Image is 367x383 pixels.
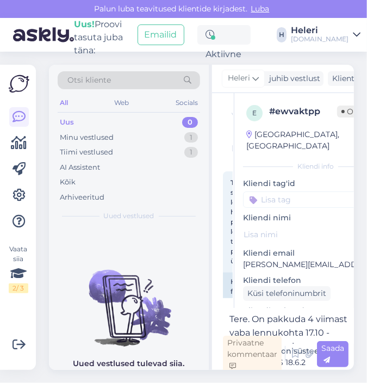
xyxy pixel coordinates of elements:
[67,75,111,86] span: Otsi kliente
[265,73,320,84] div: juhib vestlust
[248,4,273,14] span: Luba
[60,177,76,188] div: Kõik
[321,343,344,365] span: Saada
[9,283,28,293] div: 2 / 3
[9,244,28,293] div: Vaata siia
[74,19,95,29] b: Uus!
[74,18,133,57] div: Proovi tasuta juba täna:
[277,27,287,42] div: H
[243,286,331,301] div: Küsi telefoninumbrit
[223,143,263,153] div: [DATE]
[138,24,184,45] button: Emailid
[60,192,104,203] div: Arhiveeritud
[223,336,282,373] div: Privaatne kommentaar
[104,211,154,221] span: Uued vestlused
[58,96,70,110] div: All
[9,73,29,94] img: Askly Logo
[269,105,337,118] div: # ewvaktpp
[231,178,304,265] span: Tere! Kas teie kaudu saab osta ka vaid lennupileteid? Olen huvitatud 18.10 (+/- paar päeva) välju...
[291,26,349,35] div: Heleri
[49,250,209,348] img: No chats
[182,117,198,128] div: 0
[184,147,198,158] div: 1
[291,26,360,44] a: Heleri[DOMAIN_NAME]
[228,72,250,84] span: Heleri
[60,132,114,143] div: Minu vestlused
[184,132,198,143] div: 1
[60,147,113,158] div: Tiimi vestlused
[173,96,200,110] div: Socials
[197,25,251,45] div: Aktiivne
[328,73,354,84] div: Klient
[113,96,132,110] div: Web
[223,308,355,344] textarea: Tere. On pakkuda 4 viimast vaba lennukohta 17.10 - 24.10 Küprose lennule, hind on 1099 €/in ([PER...
[60,117,74,128] div: Uus
[60,162,100,173] div: AI Assistent
[73,358,185,369] p: Uued vestlused tulevad siia.
[291,35,349,44] div: [DOMAIN_NAME]
[252,109,257,117] span: e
